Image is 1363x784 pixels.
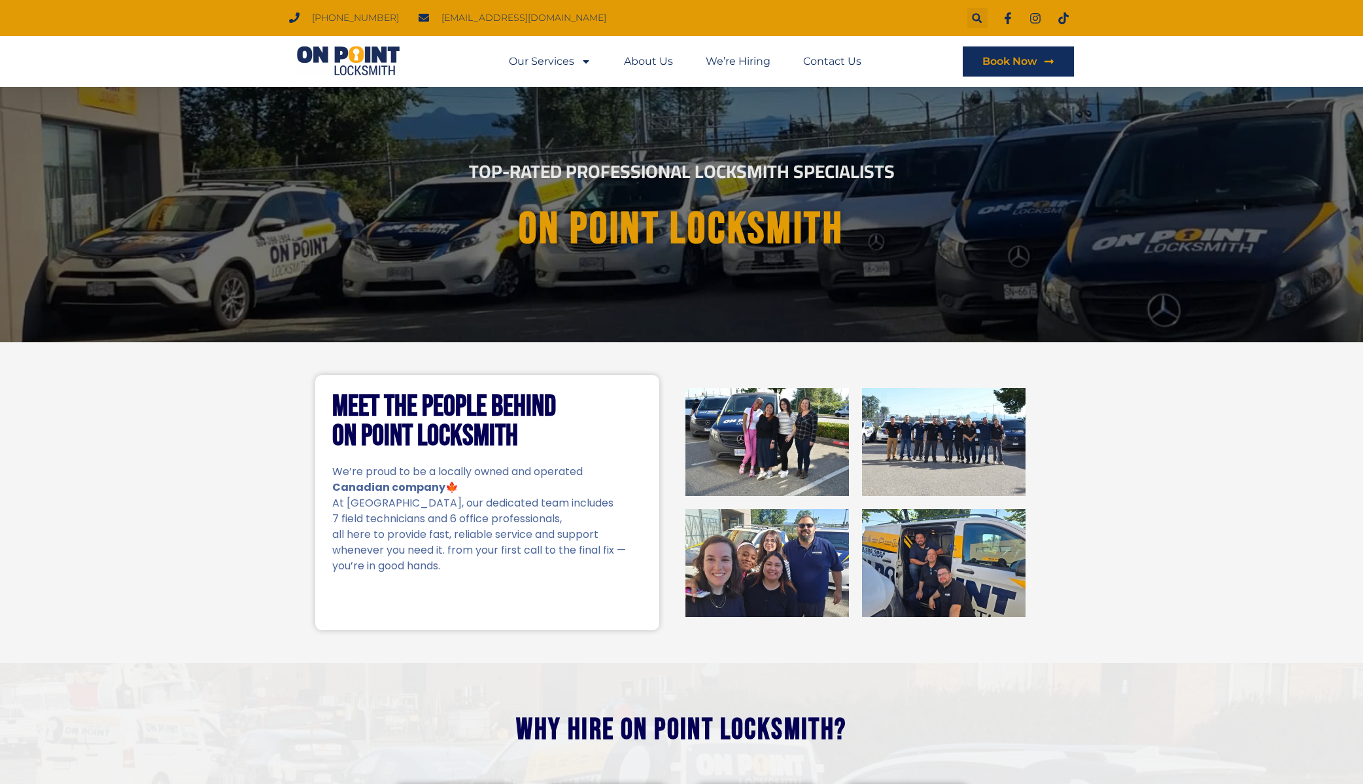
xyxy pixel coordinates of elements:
p: all here to provide fast, reliable service and support [332,527,642,543]
span: [PHONE_NUMBER] [309,9,399,27]
h2: Meet the People Behind On Point Locksmith [332,392,642,451]
a: We’re Hiring [706,46,770,77]
p: We’re proud to be a locally owned and operated [332,464,642,480]
h2: Why hire On Point Locksmith? [165,715,1198,745]
a: Book Now [963,46,1074,77]
h1: On point Locksmith [329,205,1034,254]
p: 7 field technicians and 6 office professionals, [332,511,642,527]
div: Search [967,8,988,28]
h2: Top-Rated Professional Locksmith Specialists [318,162,1045,181]
img: On Point Locksmith Port Coquitlam, BC 1 [685,388,849,496]
a: Our Services [509,46,591,77]
span: [EMAIL_ADDRESS][DOMAIN_NAME] [438,9,606,27]
p: 🍁 At [GEOGRAPHIC_DATA], our dedicated team includes [332,480,642,511]
a: Contact Us [803,46,861,77]
strong: Canadian company [332,480,445,495]
img: On Point Locksmith Port Coquitlam, BC 4 [862,509,1026,617]
a: About Us [624,46,673,77]
img: On Point Locksmith Port Coquitlam, BC 3 [685,509,849,617]
p: whenever you need it. from your first call to the final fix — [332,543,642,558]
p: you’re in good hands. [332,558,642,574]
span: Book Now [982,56,1037,67]
img: On Point Locksmith Port Coquitlam, BC 2 [862,388,1026,496]
nav: Menu [509,46,861,77]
